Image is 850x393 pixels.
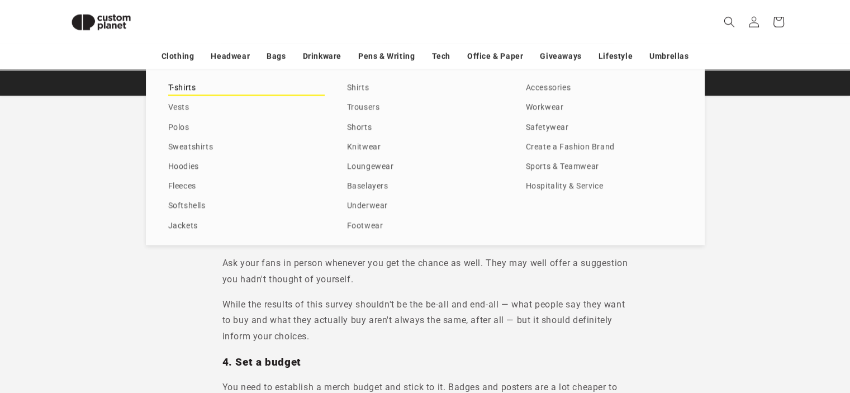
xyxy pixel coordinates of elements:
a: Bags [267,46,286,66]
a: Giveaways [540,46,581,66]
a: Tech [431,46,450,66]
summary: Search [717,10,742,34]
a: Accessories [526,81,682,96]
img: Custom Planet [62,4,140,40]
a: Loungewear [347,159,504,174]
a: Pens & Writing [358,46,415,66]
a: Umbrellas [649,46,688,66]
a: Footwear [347,219,504,234]
a: Headwear [211,46,250,66]
a: Shirts [347,81,504,96]
a: Underwear [347,198,504,214]
a: Baselayers [347,179,504,194]
a: Workwear [526,100,682,115]
a: Safetywear [526,120,682,135]
a: Jackets [168,219,325,234]
a: T-shirts [168,81,325,96]
p: While the results of this survey shouldn't be the be-all and end-all — what people say they want ... [222,297,628,345]
a: Hoodies [168,159,325,174]
iframe: Chat Widget [663,272,850,393]
a: Softshells [168,198,325,214]
a: Hospitality & Service [526,179,682,194]
a: Vests [168,100,325,115]
h3: 4. Set a budget [222,356,628,369]
a: Fleeces [168,179,325,194]
a: Clothing [162,46,194,66]
a: Shorts [347,120,504,135]
a: Knitwear [347,140,504,155]
p: Ask your fans in person whenever you get the chance as well. They may well offer a suggestion you... [222,255,628,288]
a: Polos [168,120,325,135]
a: Sports & Teamwear [526,159,682,174]
a: Sweatshirts [168,140,325,155]
a: Office & Paper [467,46,523,66]
a: Create a Fashion Brand [526,140,682,155]
a: Drinkware [303,46,341,66]
a: Lifestyle [599,46,633,66]
a: Trousers [347,100,504,115]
